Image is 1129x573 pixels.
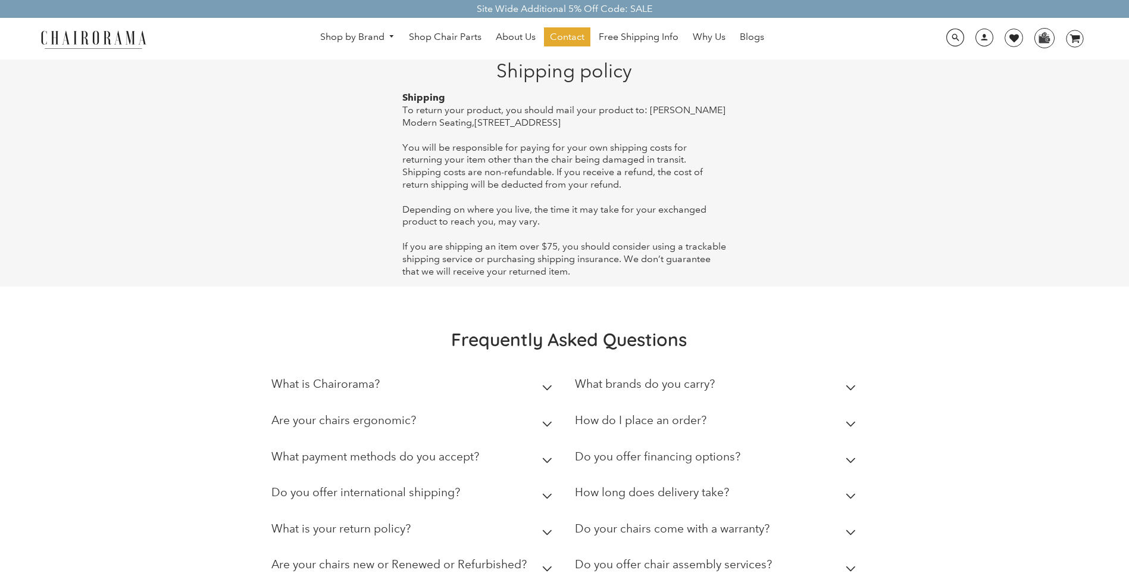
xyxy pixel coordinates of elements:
h2: Are your chairs new or Renewed or Refurbished? [271,558,527,571]
h2: Do you offer international shipping? [271,485,460,499]
h2: What payment methods do you accept? [271,450,479,463]
summary: Are your chairs ergonomic? [271,405,557,441]
h2: What is your return policy? [271,522,411,535]
span: To return your product, you should mail your product to: [PERSON_NAME] Modern Seating,[STREET_ADD... [402,104,725,128]
a: Shop Chair Parts [403,27,487,46]
h2: How do I place an order? [575,413,706,427]
h2: Do your chairs come with a warranty? [575,522,770,535]
span: Depending on where you live, the time it may take for your exchanged product to reach you, may vary. [402,204,706,228]
span: Blogs [740,31,764,43]
a: About Us [490,27,542,46]
h2: Frequently Asked Questions [271,328,867,351]
summary: Do you offer financing options? [575,441,861,478]
a: Shop by Brand [314,28,401,46]
span: Why Us [693,31,725,43]
summary: How long does delivery take? [575,477,861,513]
summary: What payment methods do you accept? [271,441,557,478]
img: chairorama [34,29,153,49]
h1: Shipping policy [402,60,727,82]
a: Contact [544,27,590,46]
summary: How do I place an order? [575,405,861,441]
summary: Do you offer international shipping? [271,477,557,513]
span: Free Shipping Info [599,31,678,43]
nav: DesktopNavigation [204,27,881,49]
a: Why Us [687,27,731,46]
summary: Do your chairs come with a warranty? [575,513,861,550]
span: About Us [496,31,536,43]
h2: Do you offer financing options? [575,450,740,463]
summary: What is your return policy? [271,513,557,550]
a: Free Shipping Info [593,27,684,46]
span: You will be responsible for paying for your own shipping costs for returning your item other than... [402,142,703,190]
a: Blogs [734,27,770,46]
h2: What brands do you carry? [575,377,715,391]
h2: Do you offer chair assembly services? [575,558,772,571]
h2: Are your chairs ergonomic? [271,413,416,427]
span: Contact [550,31,584,43]
span: If you are shipping an item over $75, you should consider using a trackable shipping service or p... [402,241,726,277]
img: WhatsApp_Image_2024-07-12_at_16.23.01.webp [1035,29,1053,46]
summary: What brands do you carry? [575,369,861,405]
h2: What is Chairorama? [271,377,380,391]
span: Shop Chair Parts [409,31,481,43]
h2: How long does delivery take? [575,485,729,499]
summary: What is Chairorama? [271,369,557,405]
strong: Shipping [402,92,445,103]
